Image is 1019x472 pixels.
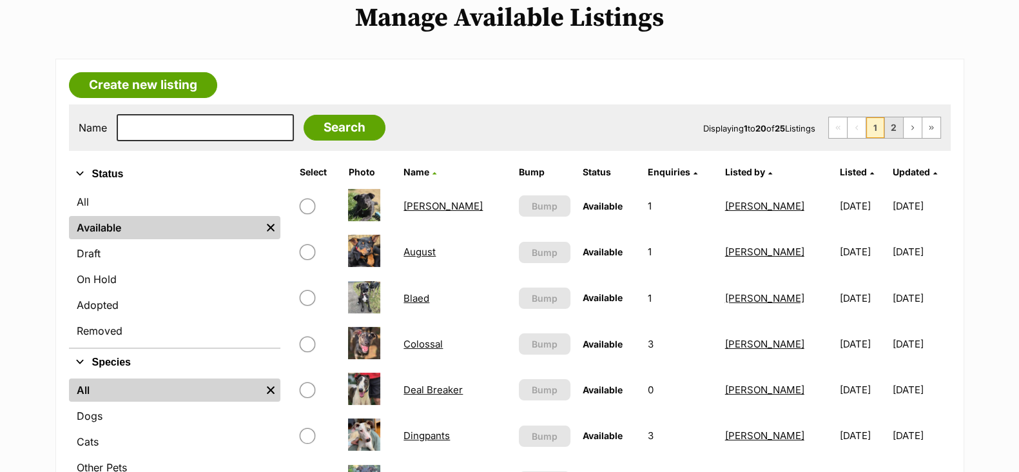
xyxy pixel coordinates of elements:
[835,322,891,366] td: [DATE]
[69,354,280,371] button: Species
[519,242,571,263] button: Bump
[725,384,804,396] a: [PERSON_NAME]
[532,383,558,397] span: Bump
[261,379,280,402] a: Remove filter
[295,162,342,182] th: Select
[69,166,280,182] button: Status
[403,384,463,396] a: Deal Breaker
[828,117,941,139] nav: Pagination
[519,288,571,309] button: Bump
[79,122,107,133] label: Name
[703,123,815,133] span: Displaying to of Listings
[519,379,571,400] button: Bump
[642,413,718,458] td: 3
[835,368,891,412] td: [DATE]
[893,368,949,412] td: [DATE]
[725,429,804,442] a: [PERSON_NAME]
[642,276,718,320] td: 1
[840,166,867,177] span: Listed
[403,246,436,258] a: August
[403,166,429,177] span: Name
[893,322,949,366] td: [DATE]
[69,216,261,239] a: Available
[893,413,949,458] td: [DATE]
[840,166,874,177] a: Listed
[829,117,847,138] span: First page
[775,123,785,133] strong: 25
[725,246,804,258] a: [PERSON_NAME]
[835,184,891,228] td: [DATE]
[582,430,622,441] span: Available
[519,426,571,447] button: Bump
[725,338,804,350] a: [PERSON_NAME]
[885,117,903,138] a: Page 2
[69,190,280,213] a: All
[69,268,280,291] a: On Hold
[532,246,558,259] span: Bump
[582,339,622,349] span: Available
[69,404,280,428] a: Dogs
[69,72,217,98] a: Create new listing
[519,195,571,217] button: Bump
[647,166,697,177] a: Enquiries
[69,430,280,453] a: Cats
[642,230,718,274] td: 1
[582,201,622,211] span: Available
[69,242,280,265] a: Draft
[893,230,949,274] td: [DATE]
[403,200,483,212] a: [PERSON_NAME]
[69,188,280,348] div: Status
[403,338,443,350] a: Colossal
[835,276,891,320] td: [DATE]
[69,379,261,402] a: All
[532,429,558,443] span: Bump
[403,292,429,304] a: Blaed
[893,276,949,320] td: [DATE]
[904,117,922,138] a: Next page
[866,117,884,138] span: Page 1
[582,384,622,395] span: Available
[577,162,641,182] th: Status
[532,199,558,213] span: Bump
[725,166,772,177] a: Listed by
[69,293,280,317] a: Adopted
[835,230,891,274] td: [DATE]
[642,368,718,412] td: 0
[532,291,558,305] span: Bump
[755,123,766,133] strong: 20
[893,166,930,177] span: Updated
[922,117,940,138] a: Last page
[343,162,397,182] th: Photo
[848,117,866,138] span: Previous page
[835,413,891,458] td: [DATE]
[69,319,280,342] a: Removed
[304,115,385,141] input: Search
[403,166,436,177] a: Name
[893,166,937,177] a: Updated
[532,337,558,351] span: Bump
[725,166,765,177] span: Listed by
[642,322,718,366] td: 3
[642,184,718,228] td: 1
[647,166,690,177] span: translation missing: en.admin.listings.index.attributes.enquiries
[582,292,622,303] span: Available
[725,292,804,304] a: [PERSON_NAME]
[514,162,576,182] th: Bump
[403,429,450,442] a: Dingpants
[744,123,748,133] strong: 1
[582,246,622,257] span: Available
[519,333,571,355] button: Bump
[261,216,280,239] a: Remove filter
[893,184,949,228] td: [DATE]
[725,200,804,212] a: [PERSON_NAME]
